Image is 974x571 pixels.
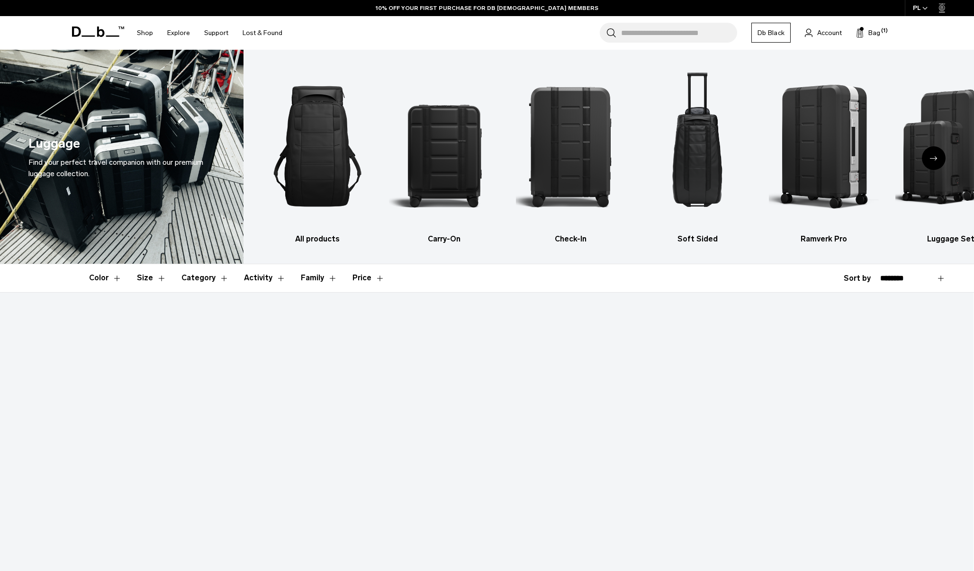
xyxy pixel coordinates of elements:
[262,64,372,229] img: Db
[642,233,752,245] h3: Soft Sided
[389,233,499,245] h3: Carry-On
[769,64,879,229] img: Db
[817,28,842,38] span: Account
[167,16,190,50] a: Explore
[516,64,626,229] img: Db
[376,4,598,12] a: 10% OFF YOUR FIRST PURCHASE FOR DB [DEMOGRAPHIC_DATA] MEMBERS
[856,27,880,38] button: Bag (1)
[751,23,791,43] a: Db Black
[262,64,372,245] a: Db All products
[204,16,228,50] a: Support
[516,64,626,245] a: Db Check-In
[868,28,880,38] span: Bag
[89,264,122,292] button: Toggle Filter
[243,16,282,50] a: Lost & Found
[516,64,626,245] li: 3 / 6
[301,264,337,292] button: Toggle Filter
[769,233,879,245] h3: Ramverk Pro
[130,16,289,50] nav: Main Navigation
[262,64,372,245] li: 1 / 6
[516,233,626,245] h3: Check-In
[642,64,752,229] img: Db
[262,233,372,245] h3: All products
[922,146,946,170] div: Next slide
[805,27,842,38] a: Account
[389,64,499,229] img: Db
[389,64,499,245] li: 2 / 6
[181,264,229,292] button: Toggle Filter
[28,134,80,153] h1: Luggage
[769,64,879,245] li: 5 / 6
[244,264,286,292] button: Toggle Filter
[881,27,888,35] span: (1)
[389,64,499,245] a: Db Carry-On
[28,158,203,178] span: Find your perfect travel companion with our premium luggage collection.
[769,64,879,245] a: Db Ramverk Pro
[642,64,752,245] li: 4 / 6
[642,64,752,245] a: Db Soft Sided
[137,264,166,292] button: Toggle Filter
[137,16,153,50] a: Shop
[352,264,385,292] button: Toggle Price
